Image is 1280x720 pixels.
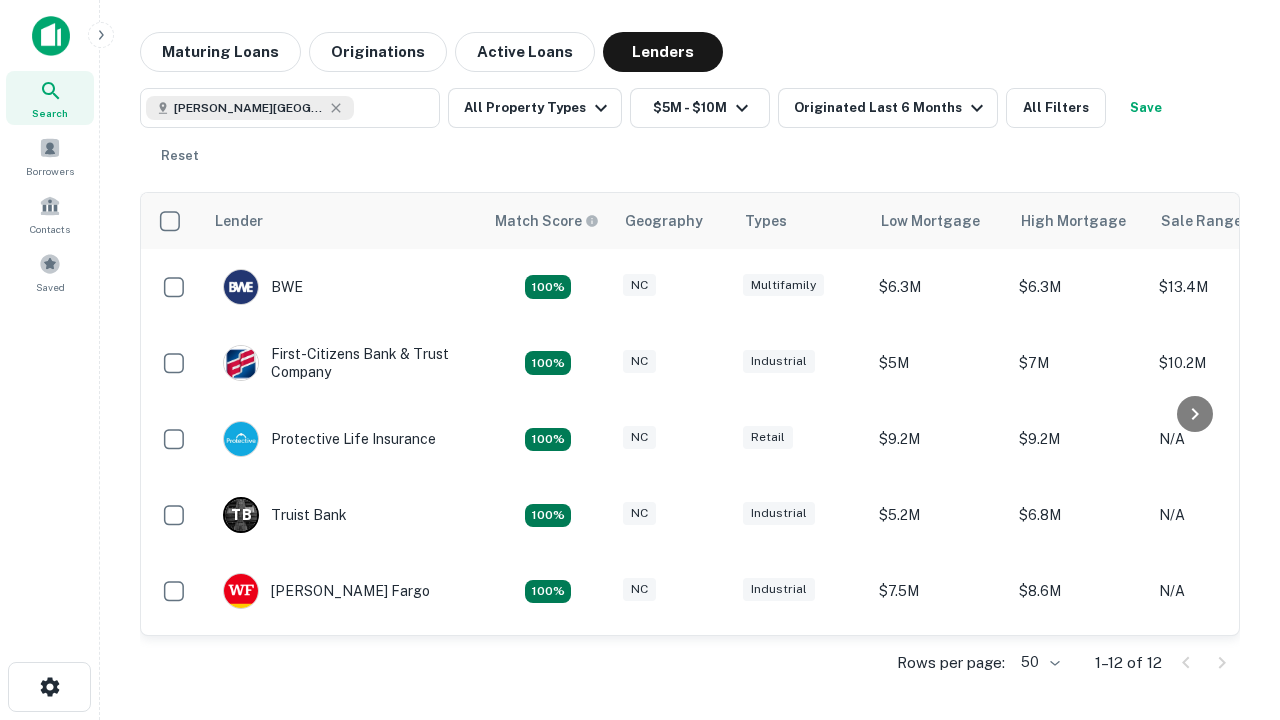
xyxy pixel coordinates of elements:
a: Contacts [6,187,94,241]
button: Maturing Loans [140,32,301,72]
button: Originated Last 6 Months [778,88,998,128]
div: Retail [743,426,793,449]
div: BWE [223,269,303,305]
div: Matching Properties: 2, hasApolloMatch: undefined [525,580,571,604]
span: [PERSON_NAME][GEOGRAPHIC_DATA], [GEOGRAPHIC_DATA] [174,99,324,117]
img: picture [224,270,258,304]
div: Sale Range [1161,209,1242,233]
div: 50 [1013,648,1063,677]
div: NC [623,502,656,525]
div: NC [623,578,656,601]
td: $7.5M [869,553,1009,629]
div: Matching Properties: 2, hasApolloMatch: undefined [525,275,571,299]
th: Low Mortgage [869,193,1009,249]
button: All Property Types [448,88,622,128]
div: Matching Properties: 2, hasApolloMatch: undefined [525,351,571,375]
img: picture [224,574,258,608]
div: Lender [215,209,263,233]
img: picture [224,346,258,380]
td: $6.3M [869,249,1009,325]
th: Lender [203,193,483,249]
div: NC [623,274,656,297]
button: Lenders [603,32,723,72]
td: $8.8M [869,629,1009,705]
p: Rows per page: [897,651,1005,675]
div: Matching Properties: 2, hasApolloMatch: undefined [525,428,571,452]
div: Originated Last 6 Months [794,96,989,120]
div: Industrial [743,502,815,525]
div: Industrial [743,350,815,373]
a: Borrowers [6,129,94,183]
a: Saved [6,245,94,299]
button: Active Loans [455,32,595,72]
iframe: Chat Widget [1180,496,1280,592]
span: Contacts [30,221,70,237]
div: Matching Properties: 3, hasApolloMatch: undefined [525,504,571,528]
p: T B [231,505,251,526]
div: Low Mortgage [881,209,980,233]
td: $5M [869,325,1009,401]
div: Protective Life Insurance [223,421,436,457]
div: [PERSON_NAME] Fargo [223,573,430,609]
div: Geography [625,209,703,233]
td: $8.6M [1009,553,1149,629]
h6: Match Score [495,210,595,232]
button: All Filters [1006,88,1106,128]
td: $8.8M [1009,629,1149,705]
div: Multifamily [743,274,824,297]
div: Types [745,209,787,233]
div: Truist Bank [223,497,347,533]
td: $9.2M [1009,401,1149,477]
button: $5M - $10M [630,88,770,128]
p: 1–12 of 12 [1095,651,1162,675]
th: Geography [613,193,733,249]
button: Originations [309,32,447,72]
div: NC [623,350,656,373]
div: High Mortgage [1021,209,1126,233]
td: $7M [1009,325,1149,401]
a: Search [6,71,94,125]
td: $9.2M [869,401,1009,477]
th: High Mortgage [1009,193,1149,249]
button: Reset [148,136,212,176]
button: Save your search to get updates of matches that match your search criteria. [1114,88,1178,128]
div: Capitalize uses an advanced AI algorithm to match your search with the best lender. The match sco... [495,210,599,232]
th: Capitalize uses an advanced AI algorithm to match your search with the best lender. The match sco... [483,193,613,249]
span: Borrowers [26,163,74,179]
div: First-citizens Bank & Trust Company [223,345,463,381]
span: Search [32,105,68,121]
td: $6.8M [1009,477,1149,553]
img: capitalize-icon.png [32,16,70,56]
img: picture [224,422,258,456]
span: Saved [36,279,65,295]
th: Types [733,193,869,249]
td: $5.2M [869,477,1009,553]
td: $6.3M [1009,249,1149,325]
div: NC [623,426,656,449]
div: Industrial [743,578,815,601]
